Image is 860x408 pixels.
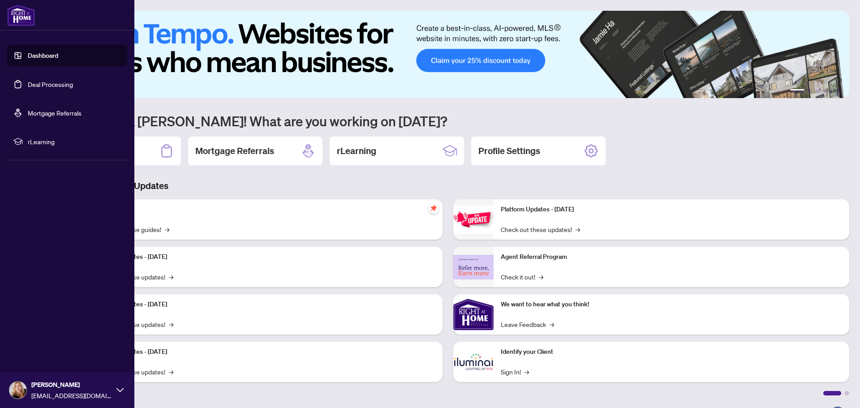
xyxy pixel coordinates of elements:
img: We want to hear what you think! [453,294,494,335]
span: → [169,319,173,329]
a: Leave Feedback→ [501,319,554,329]
h2: rLearning [337,145,376,157]
span: → [550,319,554,329]
img: Profile Icon [9,382,26,399]
button: 3 [815,89,819,93]
a: Mortgage Referrals [28,109,82,117]
span: → [165,224,169,234]
button: 1 [790,89,804,93]
img: Agent Referral Program [453,255,494,279]
p: Platform Updates - [DATE] [94,252,435,262]
p: Platform Updates - [DATE] [94,300,435,309]
span: → [525,367,529,377]
h1: Welcome back [PERSON_NAME]! What are you working on [DATE]? [47,112,849,129]
button: 4 [822,89,826,93]
h2: Profile Settings [478,145,540,157]
span: → [169,272,173,282]
img: Identify your Client [453,342,494,382]
span: [EMAIL_ADDRESS][DOMAIN_NAME] [31,391,112,400]
p: Identify your Client [501,347,842,357]
span: → [539,272,543,282]
a: Check out these updates!→ [501,224,580,234]
a: Sign In!→ [501,367,529,377]
p: Platform Updates - [DATE] [501,205,842,215]
img: logo [7,4,35,26]
span: pushpin [428,203,439,214]
p: Platform Updates - [DATE] [94,347,435,357]
span: [PERSON_NAME] [31,380,112,390]
button: 5 [830,89,833,93]
span: rLearning [28,137,121,146]
p: Self-Help [94,205,435,215]
span: → [576,224,580,234]
img: Platform Updates - June 23, 2025 [453,206,494,234]
img: Slide 0 [47,11,849,98]
p: Agent Referral Program [501,252,842,262]
button: 6 [837,89,840,93]
p: We want to hear what you think! [501,300,842,309]
span: → [169,367,173,377]
h3: Brokerage & Industry Updates [47,180,849,192]
button: Open asap [824,377,851,404]
a: Deal Processing [28,80,73,88]
a: Check it out!→ [501,272,543,282]
button: 2 [808,89,812,93]
a: Dashboard [28,52,58,60]
h2: Mortgage Referrals [195,145,274,157]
